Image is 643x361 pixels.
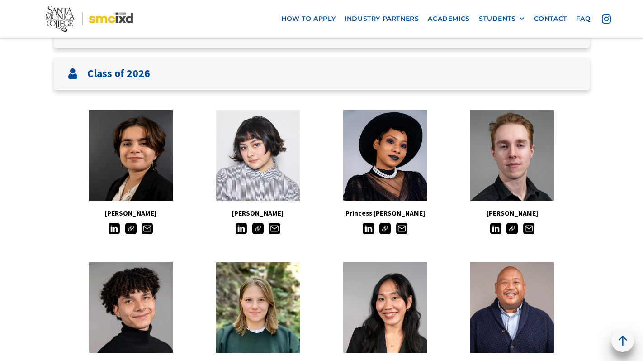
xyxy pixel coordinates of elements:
div: STUDENTS [479,15,525,23]
h5: Princess [PERSON_NAME] [321,207,449,219]
h5: [PERSON_NAME] [449,207,576,219]
a: contact [530,10,572,27]
h3: Class of 2027 [87,25,150,39]
a: industry partners [340,10,423,27]
img: LinkedIn icon [236,223,247,234]
img: icon - instagram [602,14,611,24]
img: LinkedIn icon [109,223,120,234]
img: LinkedIn icon [363,223,374,234]
a: Academics [423,10,474,27]
a: how to apply [277,10,340,27]
img: Link icon [379,223,391,234]
img: User icon [67,68,78,79]
img: Santa Monica College - SMC IxD logo [45,6,133,32]
div: STUDENTS [479,15,516,23]
h5: [PERSON_NAME] [67,207,194,219]
img: Link icon [125,223,137,234]
h3: Class of 2026 [87,67,150,80]
img: Email icon [396,223,407,234]
a: faq [572,10,596,27]
h5: [PERSON_NAME] [194,207,321,219]
img: Link icon [252,223,264,234]
img: Email icon [523,223,534,234]
a: back to top [611,329,634,352]
img: Email icon [269,223,280,234]
img: Email icon [142,223,153,234]
img: Link icon [506,223,518,234]
img: LinkedIn icon [490,223,501,234]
